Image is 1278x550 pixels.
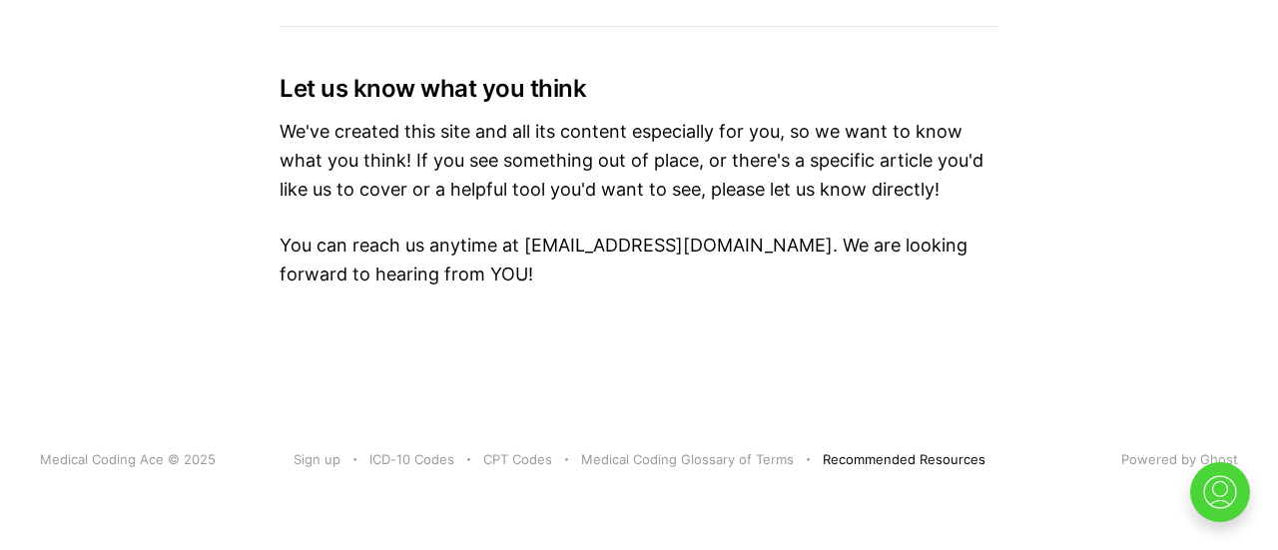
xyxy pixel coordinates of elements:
h3: Let us know what you think [280,75,998,103]
a: Sign up [294,449,340,470]
a: Recommended Resources [823,449,985,470]
p: We've created this site and all its content especially for you, so we want to know what you think... [280,118,998,204]
iframe: portal-trigger [1173,452,1278,550]
a: Powered by Ghost [1121,451,1238,467]
a: Medical Coding Glossary of Terms [581,449,794,470]
a: ICD-10 Codes [369,449,454,470]
a: CPT Codes [483,449,552,470]
div: Medical Coding Ace © 2025 [40,449,294,470]
p: You can reach us anytime at [EMAIL_ADDRESS][DOMAIN_NAME]. We are looking forward to hearing from ... [280,232,998,289]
